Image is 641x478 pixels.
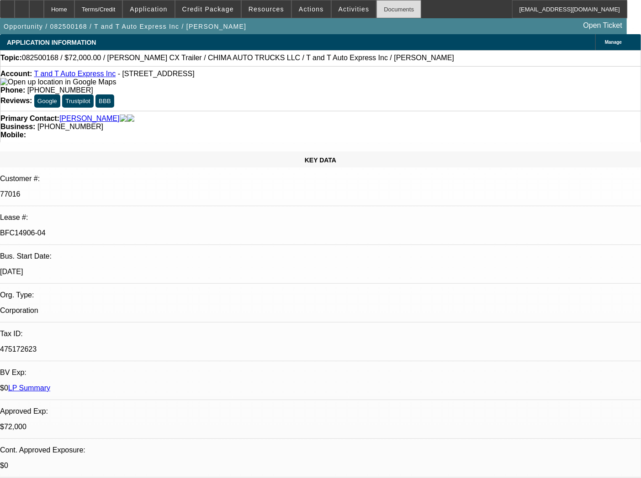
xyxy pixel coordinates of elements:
[8,384,50,392] a: LP Summary
[37,123,103,130] span: [PHONE_NUMBER]
[0,131,26,139] strong: Mobile:
[118,70,195,78] span: - [STREET_ADDRESS]
[0,78,116,86] img: Open up location in Google Maps
[332,0,376,18] button: Activities
[0,70,32,78] strong: Account:
[305,156,336,164] span: KEY DATA
[22,54,454,62] span: 082500168 / $72,000.00 / [PERSON_NAME] CX Trailer / CHIMA AUTO TRUCKS LLC / T and T Auto Express ...
[299,5,324,13] span: Actions
[127,114,134,123] img: linkedin-icon.png
[292,0,331,18] button: Actions
[130,5,167,13] span: Application
[0,86,25,94] strong: Phone:
[123,0,174,18] button: Application
[7,39,96,46] span: APPLICATION INFORMATION
[34,94,60,108] button: Google
[0,123,35,130] strong: Business:
[339,5,370,13] span: Activities
[0,78,116,86] a: View Google Maps
[62,94,93,108] button: Trustpilot
[242,0,291,18] button: Resources
[0,97,32,104] strong: Reviews:
[605,40,622,45] span: Manage
[4,23,246,30] span: Opportunity / 082500168 / T and T Auto Express Inc / [PERSON_NAME]
[0,114,59,123] strong: Primary Contact:
[120,114,127,123] img: facebook-icon.png
[59,114,120,123] a: [PERSON_NAME]
[182,5,234,13] span: Credit Package
[27,86,93,94] span: [PHONE_NUMBER]
[249,5,284,13] span: Resources
[175,0,241,18] button: Credit Package
[34,70,116,78] a: T and T Auto Express Inc
[95,94,114,108] button: BBB
[580,18,626,33] a: Open Ticket
[0,54,22,62] strong: Topic:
